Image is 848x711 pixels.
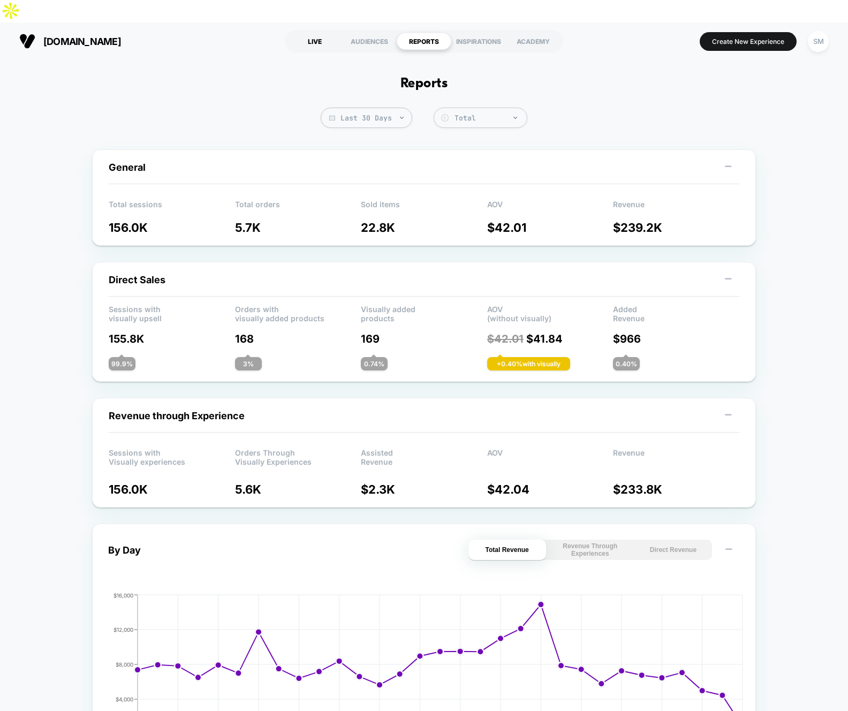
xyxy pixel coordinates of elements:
[109,200,235,216] p: Total sessions
[116,661,133,668] tspan: $8,000
[455,114,521,123] div: Total
[634,540,712,560] button: Direct Revenue
[16,33,124,50] button: [DOMAIN_NAME]
[513,117,517,119] img: end
[43,36,121,47] span: [DOMAIN_NAME]
[613,221,739,235] p: $ 239.2K
[113,626,133,633] tspan: $12,000
[397,33,451,50] div: REPORTS
[613,200,739,216] p: Revenue
[361,200,487,216] p: Sold items
[235,200,361,216] p: Total orders
[451,33,506,50] div: INSPIRATIONS
[109,274,165,285] span: Direct Sales
[506,33,561,50] div: ACADEMY
[487,332,524,345] span: $ 42.01
[487,305,614,321] p: AOV (without visually)
[361,357,388,370] div: 0.74 %
[116,696,133,702] tspan: $4,000
[487,357,570,370] div: + 0.40 % with visually
[109,410,245,421] span: Revenue through Experience
[109,162,146,173] span: General
[443,115,446,120] tspan: $
[468,540,546,560] button: Total Revenue
[808,31,829,52] div: SM
[109,305,235,321] p: Sessions with visually upsell
[109,332,235,345] p: 155.8K
[805,31,832,52] button: SM
[613,332,739,345] p: $ 966
[361,221,487,235] p: 22.8K
[487,221,614,235] p: $ 42.01
[19,33,35,49] img: Visually logo
[613,482,739,496] p: $ 233.8K
[109,357,135,370] div: 99.9 %
[613,305,739,321] p: Added Revenue
[400,117,404,119] img: end
[321,108,412,128] span: Last 30 Days
[361,332,487,345] p: 169
[235,357,262,370] div: 3 %
[487,482,614,496] p: $ 42.04
[329,115,335,120] img: calendar
[700,32,797,51] button: Create New Experience
[551,540,629,560] button: Revenue Through Experiences
[235,221,361,235] p: 5.7K
[113,592,133,599] tspan: $16,000
[400,76,448,92] h1: Reports
[342,33,397,50] div: AUDIENCES
[287,33,342,50] div: LIVE
[613,448,739,464] p: Revenue
[487,200,614,216] p: AOV
[613,357,640,370] div: 0.40 %
[361,448,487,464] p: Assisted Revenue
[109,482,235,496] p: 156.0K
[108,544,141,556] div: By Day
[361,305,487,321] p: Visually added products
[487,448,614,464] p: AOV
[235,482,361,496] p: 5.6K
[235,448,361,464] p: Orders Through Visually Experiences
[235,305,361,321] p: Orders with visually added products
[487,332,614,345] p: $ 41.84
[109,448,235,464] p: Sessions with Visually experiences
[361,482,487,496] p: $ 2.3K
[109,221,235,235] p: 156.0K
[235,332,361,345] p: 168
